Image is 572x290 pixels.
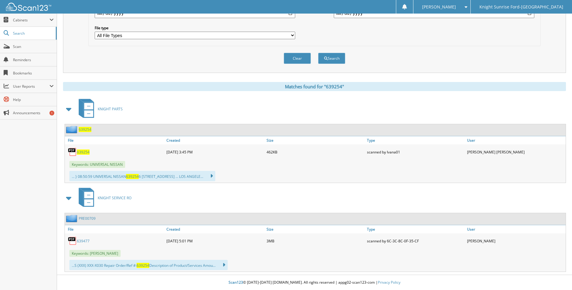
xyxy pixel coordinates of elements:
[365,235,466,247] div: scanned by 6C-3C-8C-0F-35-CF
[13,17,49,23] span: Cabinets
[6,3,51,11] img: scan123-logo-white.svg
[65,225,165,233] a: File
[466,136,566,144] a: User
[13,44,54,49] span: Scan
[65,136,165,144] a: File
[165,235,265,247] div: [DATE] 5:01 PM
[69,250,121,257] span: Keywords: [PERSON_NAME]
[265,235,365,247] div: 3MB
[466,146,566,158] div: [PERSON_NAME] [PERSON_NAME]
[422,5,456,9] span: [PERSON_NAME]
[13,31,53,36] span: Search
[165,146,265,158] div: [DATE] 3:45 PM
[378,280,400,285] a: Privacy Policy
[66,215,79,222] img: folder2.png
[365,136,466,144] a: Type
[365,146,466,158] div: scanned by Ivana01
[13,57,54,62] span: Reminders
[165,225,265,233] a: Created
[318,53,345,64] button: Search
[13,84,49,89] span: User Reports
[69,260,228,270] div: ...S (XXX) XXX-X030 Repair Order/Ref #: Description of Product/Services Amou...
[13,110,54,115] span: Announcements
[69,161,125,168] span: Keywords: UNIVERSAL NISSAN
[466,225,566,233] a: User
[165,136,265,144] a: Created
[265,146,365,158] div: 462KB
[95,25,295,30] label: File type
[75,97,123,121] a: KNIGHT PARTS
[75,186,131,210] a: KNIGHT SERVICE RO
[49,111,54,115] div: 1
[137,263,149,268] span: 639254
[13,71,54,76] span: Bookmarks
[479,5,563,9] span: Knight Sunrise Ford-[GEOGRAPHIC_DATA]
[63,82,566,91] div: Matches found for "639254"
[265,136,365,144] a: Size
[69,171,215,181] div: ... } 08:50:59 UNIVERSAL NISSAN 6 [STREET_ADDRESS] ... LOS ANGELE...
[284,53,311,64] button: Clear
[77,238,90,244] a: 639477
[265,225,365,233] a: Size
[126,174,139,179] span: 639254
[68,236,77,245] img: PDF.png
[98,195,131,200] span: KNIGHT SERVICE RO
[57,275,572,290] div: © [DATE]-[DATE] [DOMAIN_NAME]. All rights reserved | appg02-scan123-com |
[79,127,91,132] a: 639254
[98,106,123,112] span: KNIGHT PARTS
[229,280,243,285] span: Scan123
[66,126,79,133] img: folder2.png
[13,97,54,102] span: Help
[466,235,566,247] div: [PERSON_NAME]
[68,147,77,156] img: PDF.png
[365,225,466,233] a: Type
[79,216,96,221] a: PRE00709
[77,150,90,155] a: 639254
